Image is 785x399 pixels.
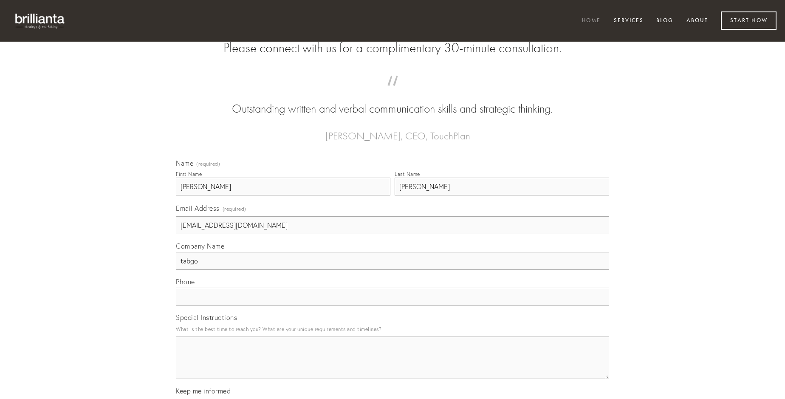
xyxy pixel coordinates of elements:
[189,117,596,144] figcaption: — [PERSON_NAME], CEO, TouchPlan
[176,40,609,56] h2: Please connect with us for a complimentary 30-minute consultation.
[189,84,596,101] span: “
[176,242,224,250] span: Company Name
[176,387,231,395] span: Keep me informed
[395,171,420,177] div: Last Name
[223,203,246,215] span: (required)
[8,8,72,33] img: brillianta - research, strategy, marketing
[196,161,220,167] span: (required)
[721,11,777,30] a: Start Now
[176,171,202,177] div: First Name
[176,159,193,167] span: Name
[576,14,606,28] a: Home
[176,323,609,335] p: What is the best time to reach you? What are your unique requirements and timelines?
[176,313,237,322] span: Special Instructions
[681,14,714,28] a: About
[189,84,596,117] blockquote: Outstanding written and verbal communication skills and strategic thinking.
[176,204,220,212] span: Email Address
[608,14,649,28] a: Services
[176,277,195,286] span: Phone
[651,14,679,28] a: Blog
